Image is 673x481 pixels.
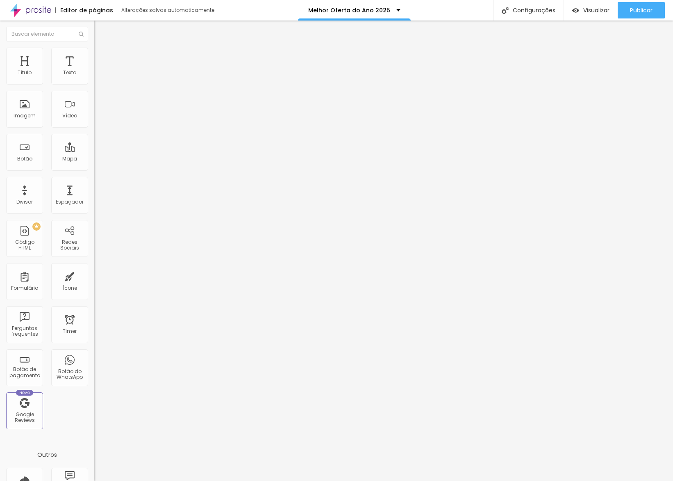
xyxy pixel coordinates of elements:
button: Visualizar [564,2,618,18]
span: Visualizar [583,7,609,14]
div: Perguntas frequentes [8,325,41,337]
div: Google Reviews [8,412,41,424]
div: Espaçador [56,199,84,205]
div: Imagem [14,113,36,119]
button: Publicar [618,2,665,18]
div: Vídeo [62,113,77,119]
div: Botão do WhatsApp [53,369,86,380]
div: Editor de páginas [55,7,113,13]
div: Mapa [62,156,77,162]
div: Botão [17,156,32,162]
input: Buscar elemento [6,27,88,41]
div: Timer [63,328,77,334]
img: view-1.svg [572,7,579,14]
div: Ícone [63,285,77,291]
div: Redes Sociais [53,239,86,251]
div: Divisor [16,199,33,205]
img: Icone [502,7,509,14]
div: Texto [63,70,76,76]
span: Publicar [630,7,653,14]
img: Icone [79,32,84,37]
div: Formulário [11,285,38,291]
div: Botão de pagamento [8,366,41,378]
p: Melhor Oferta do Ano 2025 [308,7,390,13]
iframe: Editor [94,21,673,481]
div: Título [18,70,32,76]
div: Novo [16,390,34,396]
div: Código HTML [8,239,41,251]
div: Alterações salvas automaticamente [121,8,216,13]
